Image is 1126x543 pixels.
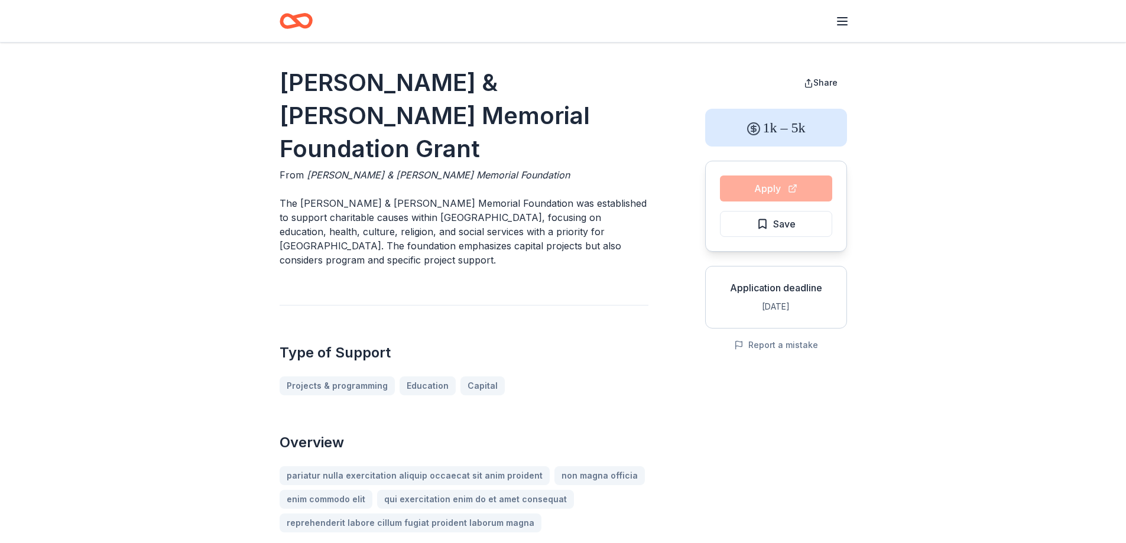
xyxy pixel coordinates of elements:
button: Save [720,211,832,237]
div: 1k – 5k [705,109,847,147]
span: [PERSON_NAME] & [PERSON_NAME] Memorial Foundation [307,169,570,181]
div: Application deadline [715,281,837,295]
span: Save [773,216,796,232]
button: Report a mistake [734,338,818,352]
h2: Overview [280,433,648,452]
button: Share [794,71,847,95]
h1: [PERSON_NAME] & [PERSON_NAME] Memorial Foundation Grant [280,66,648,165]
h2: Type of Support [280,343,648,362]
a: Home [280,7,313,35]
div: From [280,168,648,182]
p: The [PERSON_NAME] & [PERSON_NAME] Memorial Foundation was established to support charitable cause... [280,196,648,267]
span: [DATE] [762,301,790,311]
span: Share [813,77,838,87]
